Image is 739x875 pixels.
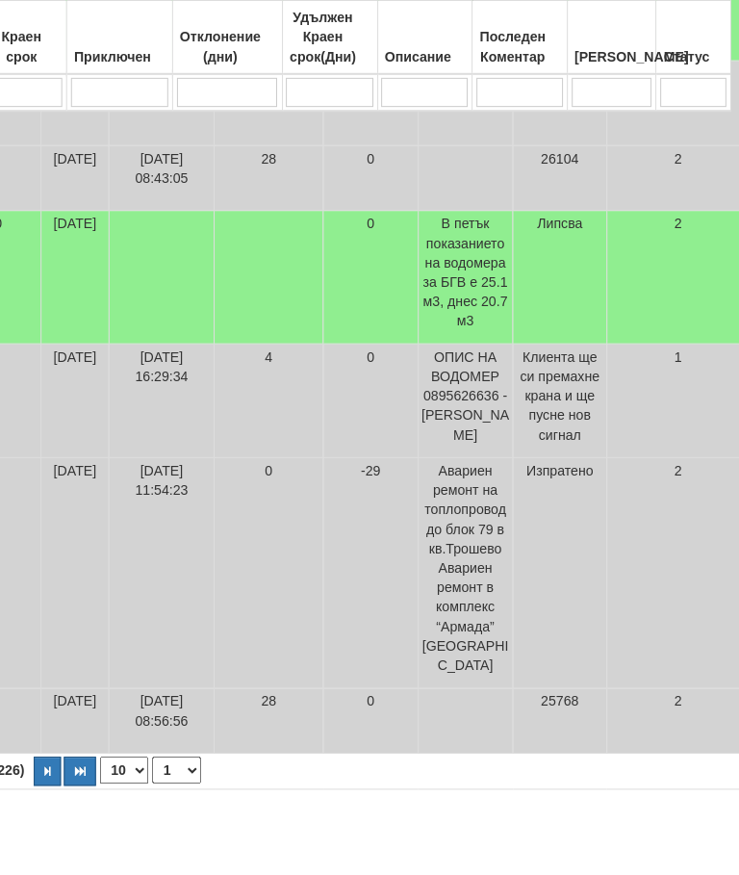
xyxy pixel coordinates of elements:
[328,209,421,341] td: 0
[540,214,585,229] span: Липсва
[328,341,421,453] td: 0
[115,341,219,453] td: [DATE] 16:29:34
[660,42,727,69] div: Статус
[478,23,566,69] div: Последен Коментар
[220,144,328,209] td: 28
[425,344,513,440] p: ОПИС НА ВОДОМЕР 0895626636 - [PERSON_NAME]
[115,682,219,746] td: [DATE] 08:56:56
[529,458,596,474] span: Изпратено
[48,453,115,682] td: [DATE]
[48,209,115,341] td: [DATE]
[522,346,601,438] span: Клиента ще си премахне крана и ще пусне нов сигнал
[381,1,474,74] th: Описание: No sort applied, activate to apply an ascending sort
[48,144,115,209] td: [DATE]
[220,682,328,746] td: 28
[178,1,287,74] th: Отклонение (дни): No sort applied, activate to apply an ascending sort
[474,1,569,74] th: Последен Коментар: No sort applied, activate to apply an ascending sort
[291,4,378,69] div: Удължен Краен срок(Дни)
[182,23,284,69] div: Отклонение (дни)
[328,453,421,682] td: -29
[569,1,656,74] th: Брой Файлове: No sort applied, activate to apply an ascending sort
[1,23,70,69] div: Краен срок
[220,453,328,682] td: 0
[425,456,513,668] p: Авариен ремонт на топлопровод до блок 79 в кв.Трошево Авариен ремонт в комплекс “Армада” [GEOGRAP...
[425,212,513,327] p: В петък показанието на водомера за БГВ е 25.1 м3, днес 20.7 м3
[73,1,178,74] th: Приключен: No sort applied, activate to apply an ascending sort
[287,1,381,74] th: Удължен Краен срок(Дни): No sort applied, activate to apply an ascending sort
[48,682,115,746] td: [DATE]
[77,42,175,69] div: Приключен
[220,341,328,453] td: 4
[657,1,731,74] th: Статус: No sort applied, activate to apply an ascending sort
[41,749,68,778] button: Следваща страница
[328,682,421,746] td: 0
[48,341,115,453] td: [DATE]
[544,149,581,165] span: 26104
[544,686,581,702] span: 25768
[71,749,103,778] button: Последна страница
[115,453,219,682] td: [DATE] 11:54:23
[107,749,155,776] select: Брой редове на страница
[573,42,653,69] div: [PERSON_NAME]
[385,42,471,69] div: Описание
[3,214,11,229] span: 0
[115,144,219,209] td: [DATE] 08:43:05
[159,749,207,776] select: Страница номер
[328,144,421,209] td: 0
